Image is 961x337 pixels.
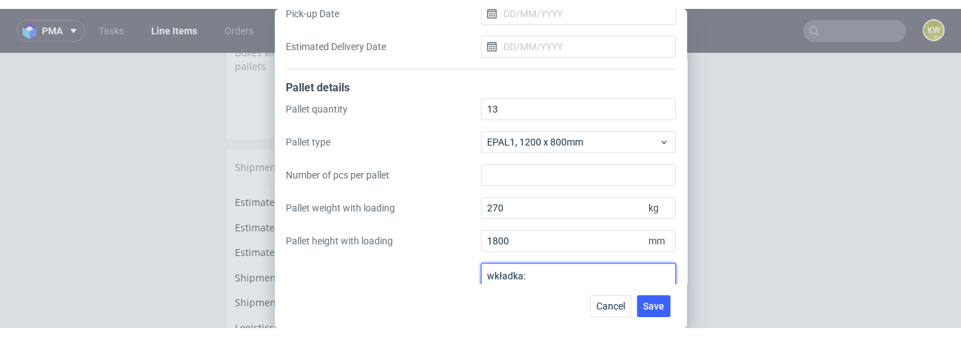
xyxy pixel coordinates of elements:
button: Save [637,286,670,308]
td: Estimated Total weight [235,191,400,217]
a: Download PDF [334,30,416,60]
button: Cancel [590,286,631,308]
label: Number of pcs per pallet [286,159,481,173]
button: Manage shipments [482,105,573,124]
span: mm [646,222,673,242]
label: Pallet height with loading [286,225,481,239]
td: Shipment Type [235,242,400,267]
td: Estimated Shipment Cost [235,167,400,192]
span: Save [643,292,664,302]
span: kg [646,189,673,209]
td: Shipment Quantity [235,217,400,242]
td: Logistics Team Comment [235,267,400,298]
label: Pallet quantity [286,93,481,107]
td: package [400,242,574,267]
td: Unknown [400,167,574,192]
td: Unknown [400,191,574,217]
label: Estimated Delivery Date [286,31,481,45]
td: Estimated Shipment Quantity [235,141,400,167]
td: Unknown [400,141,574,167]
button: Send to VMA [416,35,490,54]
button: Send to QMS [490,35,565,54]
label: Pallet type [286,126,481,140]
div: Pallet details [286,71,676,89]
span: Cancel [596,292,625,302]
div: Shipment [227,97,581,132]
textarea: wkładka: pudełko: [481,254,676,320]
span: EPAL1, 1200 x 800mm [487,126,659,140]
input: DD/MM/YYYY [481,27,676,49]
label: Pallet weight with loading [286,192,481,206]
td: 1 [400,217,574,242]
